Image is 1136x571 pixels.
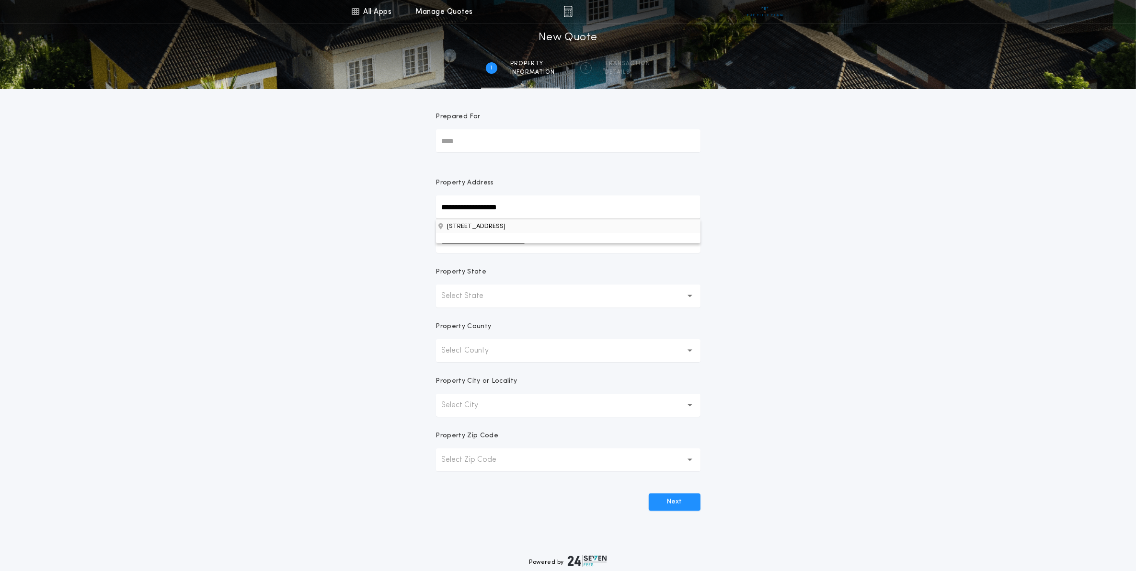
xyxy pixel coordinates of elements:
[436,339,700,362] button: Select County
[436,448,700,471] button: Select Zip Code
[442,400,494,411] p: Select City
[436,129,700,152] input: Prepared For
[539,30,597,46] h1: New Quote
[605,69,651,76] span: details
[605,60,651,68] span: Transaction
[436,267,486,277] p: Property State
[436,178,700,188] p: Property Address
[568,555,607,567] img: logo
[436,285,700,308] button: Select State
[529,555,607,567] div: Powered by
[511,60,555,68] span: Property
[563,6,573,17] img: img
[436,394,700,417] button: Select City
[491,64,493,72] h2: 1
[436,112,481,122] p: Prepared For
[442,345,505,356] p: Select County
[747,7,783,16] img: vs-icon
[436,219,700,233] button: Property Address
[584,64,587,72] h2: 2
[436,322,492,331] p: Property County
[436,431,498,441] p: Property Zip Code
[511,69,555,76] span: information
[442,290,499,302] p: Select State
[649,493,700,511] button: Next
[442,454,512,466] p: Select Zip Code
[436,377,517,386] p: Property City or Locality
